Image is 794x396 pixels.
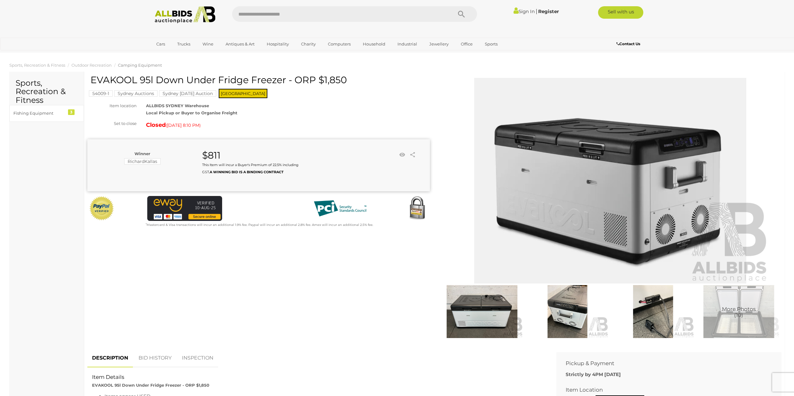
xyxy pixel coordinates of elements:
[598,6,643,19] a: Sell with us
[359,39,389,49] a: Household
[114,90,158,97] mark: Sydney Auctions
[166,123,201,128] span: ( )
[16,79,78,105] h2: Sports, Recreation & Fitness
[68,109,75,115] div: 3
[566,371,621,377] b: Strictly by 4PM [DATE]
[514,8,535,14] a: Sign In
[146,223,373,227] small: Mastercard & Visa transactions will incur an additional 1.9% fee. Paypal will incur an additional...
[451,78,770,284] img: EVAKOOL 95l Down Under Fridge Freezer - ORP $1,850
[151,6,219,23] img: Allbids.com.au
[114,91,158,96] a: Sydney Auctions
[92,374,542,380] h2: Item Details
[393,39,421,49] a: Industrial
[526,285,609,338] img: EVAKOOL 95l Down Under Fridge Freezer - ORP $1,850
[263,39,293,49] a: Hospitality
[13,110,65,117] div: Fishing Equipment
[92,383,209,388] strong: EVAKOOL 95l Down Under Fridge Freezer - ORP $1,850
[152,49,205,60] a: [GEOGRAPHIC_DATA]
[146,122,166,128] strong: Closed
[89,196,114,221] img: Official PayPal Seal
[159,90,216,97] mark: Sydney [DATE] Auction
[146,103,209,108] strong: ALLBIDS SYDNEY Warehouse
[722,306,756,318] span: More Photos (10)
[134,349,176,367] a: BID HISTORY
[297,39,320,49] a: Charity
[219,89,267,98] span: [GEOGRAPHIC_DATA]
[446,6,477,22] button: Search
[177,349,218,367] a: INSPECTION
[441,285,523,338] img: EVAKOOL 95l Down Under Fridge Freezer - ORP $1,850
[405,196,430,221] img: Secured by Rapid SSL
[152,39,169,49] a: Cars
[612,285,694,338] img: EVAKOOL 95l Down Under Fridge Freezer - ORP $1,850
[89,91,113,96] a: 54009-1
[167,122,199,128] span: [DATE] 8:10 PM
[118,63,162,68] a: Camping Equipment
[9,63,65,68] a: Sports, Recreation & Fitness
[202,150,221,161] strong: $811
[202,163,299,174] small: This Item will incur a Buyer's Premium of 22.5% including GST.
[457,39,477,49] a: Office
[536,8,537,15] span: |
[159,91,216,96] a: Sydney [DATE] Auction
[198,39,217,49] a: Wine
[146,110,237,115] strong: Local Pickup or Buyer to Organise Freight
[173,39,194,49] a: Trucks
[89,90,113,97] mark: 54009-1
[83,120,141,127] div: Set to close
[222,39,259,49] a: Antiques & Art
[566,360,763,366] h2: Pickup & Payment
[87,349,133,367] a: DESCRIPTION
[83,102,141,109] div: Item location
[309,196,371,221] img: PCI DSS compliant
[147,196,222,221] img: eWAY Payment Gateway
[538,8,559,14] a: Register
[698,285,780,338] a: More Photos(10)
[616,41,640,46] b: Contact Us
[324,39,355,49] a: Computers
[398,150,407,160] li: Watch this item
[616,41,642,47] a: Contact Us
[698,285,780,338] img: EVAKOOL 95l Down Under Fridge Freezer - ORP $1,850
[425,39,453,49] a: Jewellery
[481,39,502,49] a: Sports
[90,75,428,85] h1: EVAKOOL 95l Down Under Fridge Freezer - ORP $1,850
[210,170,284,174] b: A WINNING BID IS A BINDING CONTRACT
[9,105,84,122] a: Fishing Equipment 3
[134,151,150,156] b: Winner
[566,387,763,393] h2: Item Location
[124,158,161,165] mark: RichardKallas
[71,63,112,68] a: Outdoor Recreation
